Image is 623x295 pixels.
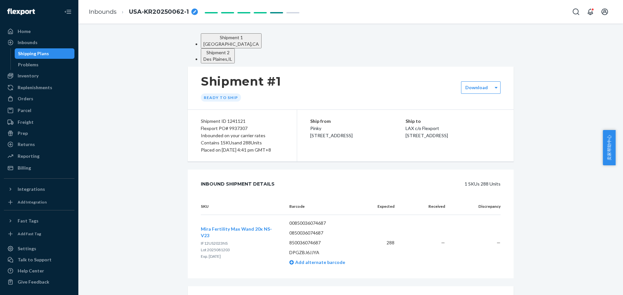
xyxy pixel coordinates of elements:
[465,84,488,91] label: Download
[15,48,75,59] a: Shipping Plans
[406,125,501,132] p: LAX c/o Flexport
[310,118,406,125] p: Ship from
[18,95,33,102] div: Orders
[4,243,74,254] a: Settings
[18,39,38,46] div: Inbounds
[201,146,284,154] div: Placed on [DATE] 4:41 pm GMT+8
[203,56,232,62] div: Des Plaines , IL
[4,117,74,127] a: Freight
[18,107,31,114] div: Parcel
[4,184,74,194] button: Integrations
[289,239,362,246] p: 850036074687
[129,8,189,16] span: USA-KR20250062-1
[310,125,353,138] span: Pinky [STREET_ADDRESS]
[4,163,74,173] a: Billing
[4,266,74,276] a: Help Center
[289,230,362,236] p: 0850036074687
[18,153,40,159] div: Reporting
[18,256,52,263] div: Talk to Support
[201,48,235,63] button: Shipment 2Des Plaines,IL
[603,130,615,165] button: 卖家帮助中心
[4,197,74,207] a: Add Integration
[15,59,75,70] a: Problems
[441,240,445,245] span: —
[294,259,345,265] span: Add alternate barcode
[4,254,74,265] a: Talk to Support
[220,35,243,40] span: Shipment 1
[584,5,597,18] button: Open notifications
[18,245,36,252] div: Settings
[18,28,31,35] div: Home
[18,141,35,148] div: Returns
[7,8,35,15] img: Flexport logo
[61,5,74,18] button: Close Navigation
[201,247,279,253] p: Lot 2025081203
[569,5,583,18] button: Open Search Box
[201,139,284,146] div: Contains 1 SKUs and 288 Units
[201,226,272,238] span: Mira Fertility Max Wand 20x NS-V23
[201,241,228,246] span: IF12US2023NS
[18,50,49,57] div: Shipping Plans
[4,26,74,37] a: Home
[201,125,284,132] div: Flexport PO# 9937307
[84,2,203,22] ol: breadcrumbs
[406,133,448,138] span: [STREET_ADDRESS]
[284,198,367,215] th: Barcode
[203,41,259,47] div: [GEOGRAPHIC_DATA] , CA
[4,82,74,93] a: Replenishments
[598,5,611,18] button: Open account menu
[201,226,279,239] button: Mira Fertility Max Wand 20x NS-V23
[201,33,262,48] button: Shipment 1[GEOGRAPHIC_DATA],CA
[4,229,74,239] a: Add Fast Tag
[289,177,501,190] div: 1 SKUs 288 Units
[4,277,74,287] button: Give Feedback
[18,119,34,125] div: Freight
[89,8,117,15] a: Inbounds
[201,253,279,260] p: Exp. [DATE]
[4,216,74,226] button: Fast Tags
[450,198,501,215] th: Discrepancy
[18,268,44,274] div: Help Center
[4,71,74,81] a: Inventory
[201,93,241,102] div: Ready to ship
[367,215,400,271] td: 288
[18,279,49,285] div: Give Feedback
[18,199,47,205] div: Add Integration
[4,105,74,116] a: Parcel
[18,165,31,171] div: Billing
[201,177,275,190] div: Inbound Shipment Details
[367,198,400,215] th: Expected
[18,130,28,137] div: Prep
[4,151,74,161] a: Reporting
[18,73,39,79] div: Inventory
[201,118,284,125] div: Shipment ID 1241121
[4,93,74,104] a: Orders
[18,231,41,237] div: Add Fast Tag
[289,259,345,265] a: Add alternate barcode
[206,50,230,55] span: Shipment 2
[18,61,39,68] div: Problems
[201,132,284,139] div: Inbounded on your carrier rates
[4,37,74,48] a: Inbounds
[289,220,362,226] p: 00850036074687
[18,218,39,224] div: Fast Tags
[289,249,362,256] p: DPGZBJ6JJYA
[406,118,501,125] p: Ship to
[201,74,281,88] h1: Shipment #1
[4,128,74,139] a: Prep
[4,139,74,150] a: Returns
[201,198,284,215] th: SKU
[18,84,52,91] div: Replenishments
[497,240,501,245] span: —
[18,186,45,192] div: Integrations
[400,198,450,215] th: Received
